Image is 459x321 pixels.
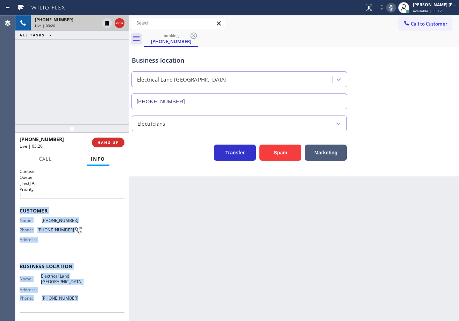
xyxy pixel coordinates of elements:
[91,156,105,162] span: Info
[92,138,124,147] button: HANG UP
[137,76,227,84] div: Electrical Land [GEOGRAPHIC_DATA]
[35,17,73,23] span: [PHONE_NUMBER]
[20,218,42,223] span: Name:
[20,180,124,186] p: [Test] All
[259,145,301,161] button: Spam
[411,21,447,27] span: Call to Customer
[20,174,124,180] h2: Queue:
[20,295,42,301] span: Phone:
[145,31,198,46] div: (408) 480-7905
[98,140,119,145] span: HANG UP
[20,263,124,270] span: Business location
[386,3,396,13] button: Mute
[413,2,457,8] div: [PERSON_NAME] [PERSON_NAME] Dahil
[41,273,83,284] span: Electrical Land [GEOGRAPHIC_DATA]
[137,119,165,127] div: Electricians
[131,18,225,29] input: Search
[39,156,52,162] span: Call
[20,237,42,242] span: Address:
[35,23,55,28] span: Live | 03:20
[15,31,59,39] button: ALL TASKS
[20,227,37,232] span: Phone:
[42,295,83,301] span: [PHONE_NUMBER]
[131,93,347,109] input: Phone Number
[37,227,74,232] span: [PHONE_NUMBER]
[145,33,198,38] div: booking
[20,143,43,149] span: Live | 03:20
[20,207,124,214] span: Customer
[20,276,41,281] span: Name:
[20,33,45,37] span: ALL TASKS
[399,17,452,30] button: Call to Customer
[145,38,198,44] div: [PHONE_NUMBER]
[42,218,83,223] span: [PHONE_NUMBER]
[35,152,56,166] button: Call
[102,18,112,28] button: Hold Customer
[20,168,124,174] h1: Context
[115,18,124,28] button: Hang up
[87,152,109,166] button: Info
[20,136,64,142] span: [PHONE_NUMBER]
[20,192,124,198] p: 1
[132,56,347,65] div: Business location
[214,145,256,161] button: Transfer
[20,186,124,192] h2: Priority:
[413,8,442,13] span: Available | 30:17
[20,287,42,292] span: Address:
[305,145,347,161] button: Marketing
